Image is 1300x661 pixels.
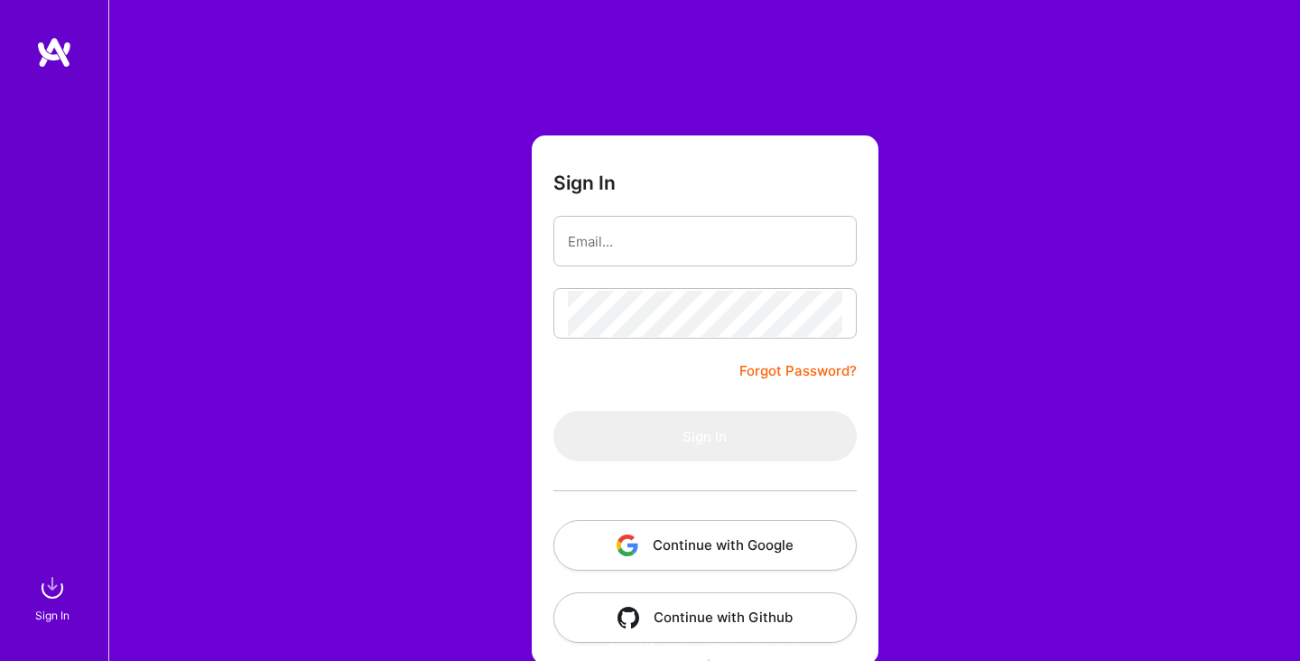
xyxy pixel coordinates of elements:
img: logo [36,36,72,69]
button: Continue with Google [553,520,857,571]
a: Forgot Password? [739,360,857,382]
div: Sign In [35,606,70,625]
button: Continue with Github [553,592,857,643]
input: Email... [568,219,842,265]
img: sign in [34,570,70,606]
a: sign inSign In [38,570,70,625]
button: Sign In [553,411,857,461]
img: icon [617,535,638,556]
img: icon [617,607,639,628]
h3: Sign In [553,172,616,194]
